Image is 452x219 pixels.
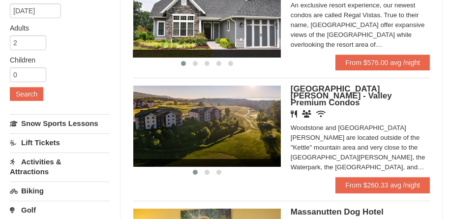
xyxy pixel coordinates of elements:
i: Banquet Facilities [302,110,311,118]
i: Restaurant [291,110,297,118]
label: Adults [10,23,102,33]
span: [GEOGRAPHIC_DATA][PERSON_NAME] - Valley Premium Condos [291,84,392,107]
button: Search [10,87,43,101]
a: From $260.33 avg /night [335,177,430,193]
a: Activities & Attractions [10,153,109,181]
span: Massanutten Dog Hotel [291,207,384,217]
a: Lift Tickets [10,133,109,152]
a: From $576.00 avg /night [335,55,430,70]
a: Golf [10,201,109,219]
a: Snow Sports Lessons [10,114,109,132]
i: Wireless Internet (free) [316,110,326,118]
label: Children [10,55,102,65]
a: Biking [10,182,109,200]
div: Woodstone and [GEOGRAPHIC_DATA][PERSON_NAME] are located outside of the "Kettle" mountain area an... [291,123,430,172]
div: An exclusive resort experience, our newest condos are called Regal Vistas. True to their name, [G... [291,0,430,50]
